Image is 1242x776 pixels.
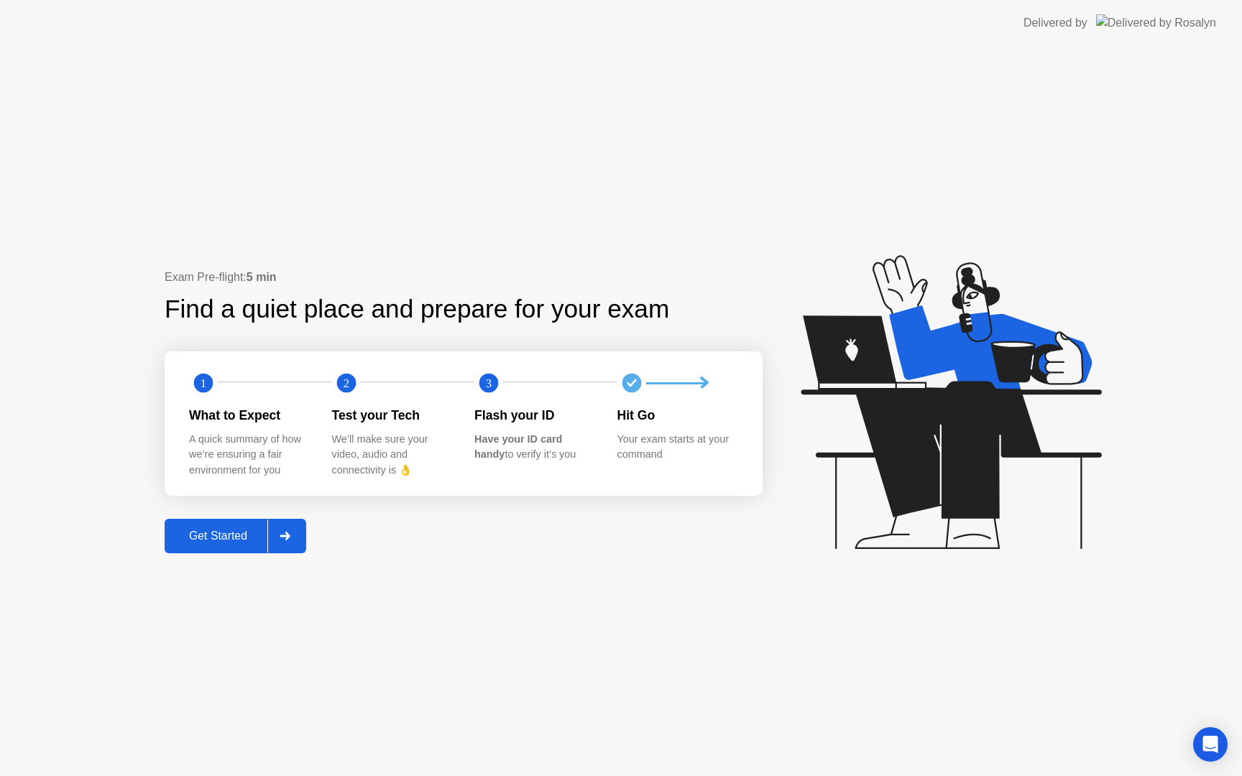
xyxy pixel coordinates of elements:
[247,271,277,283] b: 5 min
[189,432,309,479] div: A quick summary of how we’re ensuring a fair environment for you
[1023,14,1087,32] div: Delivered by
[617,406,737,425] div: Hit Go
[474,406,594,425] div: Flash your ID
[165,290,671,328] div: Find a quiet place and prepare for your exam
[486,377,492,390] text: 3
[617,432,737,463] div: Your exam starts at your command
[169,530,267,542] div: Get Started
[474,432,594,463] div: to verify it’s you
[474,433,562,461] b: Have your ID card handy
[201,377,206,390] text: 1
[332,406,452,425] div: Test your Tech
[343,377,349,390] text: 2
[1193,727,1228,762] div: Open Intercom Messenger
[189,406,309,425] div: What to Expect
[1096,14,1216,31] img: Delivered by Rosalyn
[165,269,763,286] div: Exam Pre-flight:
[332,432,452,479] div: We’ll make sure your video, audio and connectivity is 👌
[165,519,306,553] button: Get Started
